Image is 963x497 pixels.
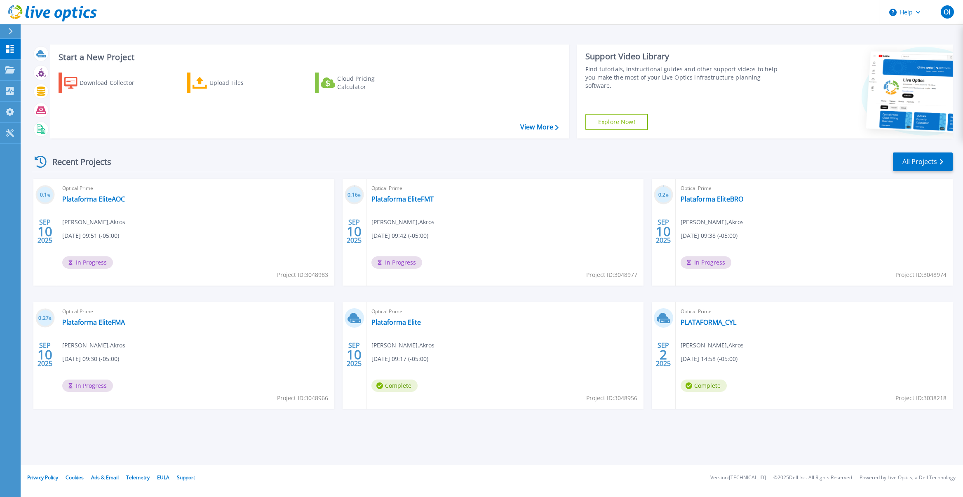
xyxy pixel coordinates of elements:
div: SEP 2025 [37,216,53,246]
span: In Progress [681,256,731,269]
li: Version: [TECHNICAL_ID] [710,475,766,481]
h3: 0.27 [35,314,55,323]
a: Explore Now! [585,114,648,130]
span: Optical Prime [62,307,329,316]
a: Ads & Email [91,474,119,481]
a: Plataforma EliteAOC [62,195,125,203]
div: SEP 2025 [346,340,362,370]
span: [PERSON_NAME] , Akros [371,218,435,227]
span: 10 [38,351,52,358]
a: Plataforma Elite [371,318,421,326]
span: In Progress [371,256,422,269]
div: Download Collector [80,75,146,91]
span: In Progress [62,380,113,392]
a: Telemetry [126,474,150,481]
span: Complete [681,380,727,392]
a: PLATAFORMA_CYL [681,318,736,326]
a: Plataforma EliteFMA [62,318,125,326]
span: [DATE] 09:17 (-05:00) [371,354,428,363]
h3: Start a New Project [59,53,558,62]
span: 10 [347,351,362,358]
span: Project ID: 3048956 [586,394,637,403]
span: 10 [347,228,362,235]
h3: 0.2 [654,190,673,200]
div: Find tutorials, instructional guides and other support videos to help you make the most of your L... [585,65,779,90]
div: SEP 2025 [346,216,362,246]
a: Plataforma EliteFMT [371,195,434,203]
a: View More [520,123,559,131]
a: Cookies [66,474,84,481]
span: Optical Prime [371,307,639,316]
span: 10 [656,228,671,235]
div: Support Video Library [585,51,779,62]
span: Optical Prime [681,184,948,193]
span: [PERSON_NAME] , Akros [62,341,125,350]
li: Powered by Live Optics, a Dell Technology [860,475,956,481]
a: EULA [157,474,169,481]
h3: 0.1 [35,190,55,200]
span: Optical Prime [62,184,329,193]
div: Upload Files [209,75,275,91]
span: Project ID: 3038218 [895,394,947,403]
div: SEP 2025 [655,216,671,246]
span: Project ID: 3048983 [277,270,328,279]
h3: 0.16 [345,190,364,200]
span: % [666,193,669,197]
span: % [358,193,361,197]
span: Complete [371,380,418,392]
span: [PERSON_NAME] , Akros [371,341,435,350]
span: Project ID: 3048977 [586,270,637,279]
span: [PERSON_NAME] , Akros [62,218,125,227]
span: [DATE] 14:58 (-05:00) [681,354,738,363]
a: All Projects [893,152,953,171]
span: % [47,193,50,197]
span: In Progress [62,256,113,269]
span: % [49,316,52,321]
span: Optical Prime [371,184,639,193]
a: Plataforma EliteBRO [681,195,743,203]
a: Cloud Pricing Calculator [315,73,407,93]
span: Optical Prime [681,307,948,316]
span: [DATE] 09:38 (-05:00) [681,231,738,240]
span: [DATE] 09:51 (-05:00) [62,231,119,240]
span: [PERSON_NAME] , Akros [681,218,744,227]
a: Privacy Policy [27,474,58,481]
a: Upload Files [187,73,279,93]
span: Project ID: 3048974 [895,270,947,279]
span: 2 [660,351,667,358]
span: OI [944,9,950,15]
span: [DATE] 09:30 (-05:00) [62,354,119,363]
span: 10 [38,228,52,235]
span: [PERSON_NAME] , Akros [681,341,744,350]
div: Recent Projects [32,152,122,172]
div: SEP 2025 [655,340,671,370]
a: Support [177,474,195,481]
div: Cloud Pricing Calculator [337,75,403,91]
a: Download Collector [59,73,150,93]
span: [DATE] 09:42 (-05:00) [371,231,428,240]
div: SEP 2025 [37,340,53,370]
span: Project ID: 3048966 [277,394,328,403]
li: © 2025 Dell Inc. All Rights Reserved [773,475,852,481]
